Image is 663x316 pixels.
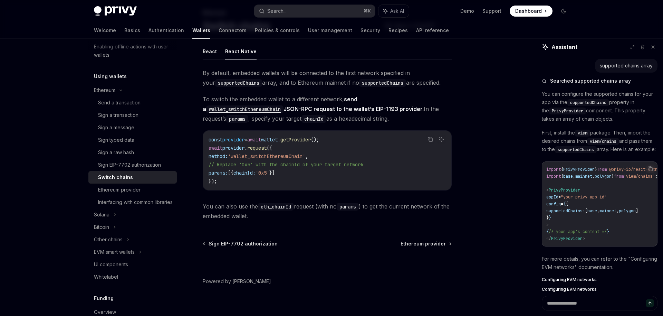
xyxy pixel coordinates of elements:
code: params [226,115,248,123]
button: Copy the contents from the code block [426,135,435,144]
p: You can configure the supported chains for your app via the property in the component. This prope... [542,90,657,123]
span: Searched supported chains array [550,77,631,84]
span: , [616,208,619,214]
span: mainnet [599,208,616,214]
span: 'wallet_switchEthereumChain' [228,153,305,159]
span: supportedChains [570,100,606,105]
span: provider [222,137,244,143]
h5: Using wallets [94,72,127,81]
code: supportedChains [359,79,406,87]
button: Copy the contents from the code block [646,164,655,173]
span: Configuring EVM networks [542,287,597,292]
a: Security [361,22,380,39]
div: Solana [94,211,109,219]
code: params [337,203,359,211]
span: polygon [619,208,636,214]
div: Interfacing with common libraries [98,198,173,206]
span: viem/chains [590,139,616,144]
span: }] [269,170,275,176]
a: Whitelabel [88,271,177,283]
span: , [305,153,308,159]
span: } [546,215,549,221]
span: Ethereum provider [401,240,446,247]
button: Searched supported chains array [542,77,657,84]
span: Dashboard [515,8,542,15]
a: Sign EIP-7702 authorization [88,159,177,171]
button: Search...⌘K [254,5,375,17]
div: Bitcoin [94,223,109,231]
div: Ethereum [94,86,115,94]
a: UI components [88,258,177,271]
span: { [561,167,563,172]
span: ({ [267,145,272,151]
span: [ [585,208,587,214]
span: . [244,145,247,151]
span: PrivyProvider [549,187,580,193]
span: mainnet [575,174,592,179]
span: Configuring EVM networks [542,277,597,282]
span: , [592,174,595,179]
a: User management [308,22,352,39]
span: "your-privy-app-id" [561,194,607,200]
a: API reference [416,22,449,39]
a: Powered by [PERSON_NAME] [203,278,271,285]
a: Enabling offline actions with user wallets [88,40,177,61]
a: Basics [124,22,140,39]
span: By default, embedded wallets will be connected to the first network specified in your array, and ... [203,68,452,87]
span: = [561,201,563,207]
span: 'viem/chains' [624,174,655,179]
span: wallet [261,137,278,143]
a: Sign typed data [88,134,177,146]
span: chainId: [233,170,256,176]
span: > [546,222,549,227]
span: < [546,187,549,193]
code: supportedChains [215,79,262,87]
span: { [566,201,568,207]
a: Send a transaction [88,96,177,109]
div: Ethereum provider [98,186,141,194]
button: React Native [225,43,257,59]
span: } [612,174,614,179]
span: const [209,137,222,143]
a: wallet_switchEthereumChain [206,105,284,112]
div: Search... [267,7,287,15]
a: Policies & controls [255,22,300,39]
span: '@privy-io/react-auth' [607,167,660,172]
span: base [587,208,597,214]
a: Support [482,8,501,15]
span: PrivyProvider [552,108,583,114]
span: PrivyProvider [551,236,583,241]
code: chainId [301,115,326,123]
a: Interfacing with common libraries [88,196,177,208]
code: eth_chainId [258,203,294,211]
span: ] [636,208,638,214]
a: Sign a transaction [88,109,177,121]
span: from [597,167,607,172]
span: }); [209,178,217,184]
div: Sign a transaction [98,111,138,119]
a: Configuring EVM networks [542,287,657,292]
span: PrivyProvider [563,167,595,172]
span: import [546,174,561,179]
a: Configuring EVM networks [542,277,657,282]
span: polygon [595,174,612,179]
div: Sign typed data [98,136,134,144]
span: appId [546,194,558,200]
span: } [549,215,551,221]
span: } [595,167,597,172]
a: Sign EIP-7702 authorization [203,240,278,247]
button: Ask AI [378,5,409,17]
span: config [546,201,561,207]
div: Whitelabel [94,273,118,281]
span: , [573,174,575,179]
button: React [203,43,217,59]
span: = [558,194,561,200]
span: ; [655,174,657,179]
div: supported chains array [600,62,653,69]
span: request [247,145,267,151]
span: from [614,174,624,179]
span: base [563,174,573,179]
span: > [583,236,585,241]
p: For more details, you can refer to the "Configuring EVM networks" documentation. [542,255,657,271]
span: To switch the embedded wallet to a different network, In the request’s , specify your target as a... [203,94,452,123]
